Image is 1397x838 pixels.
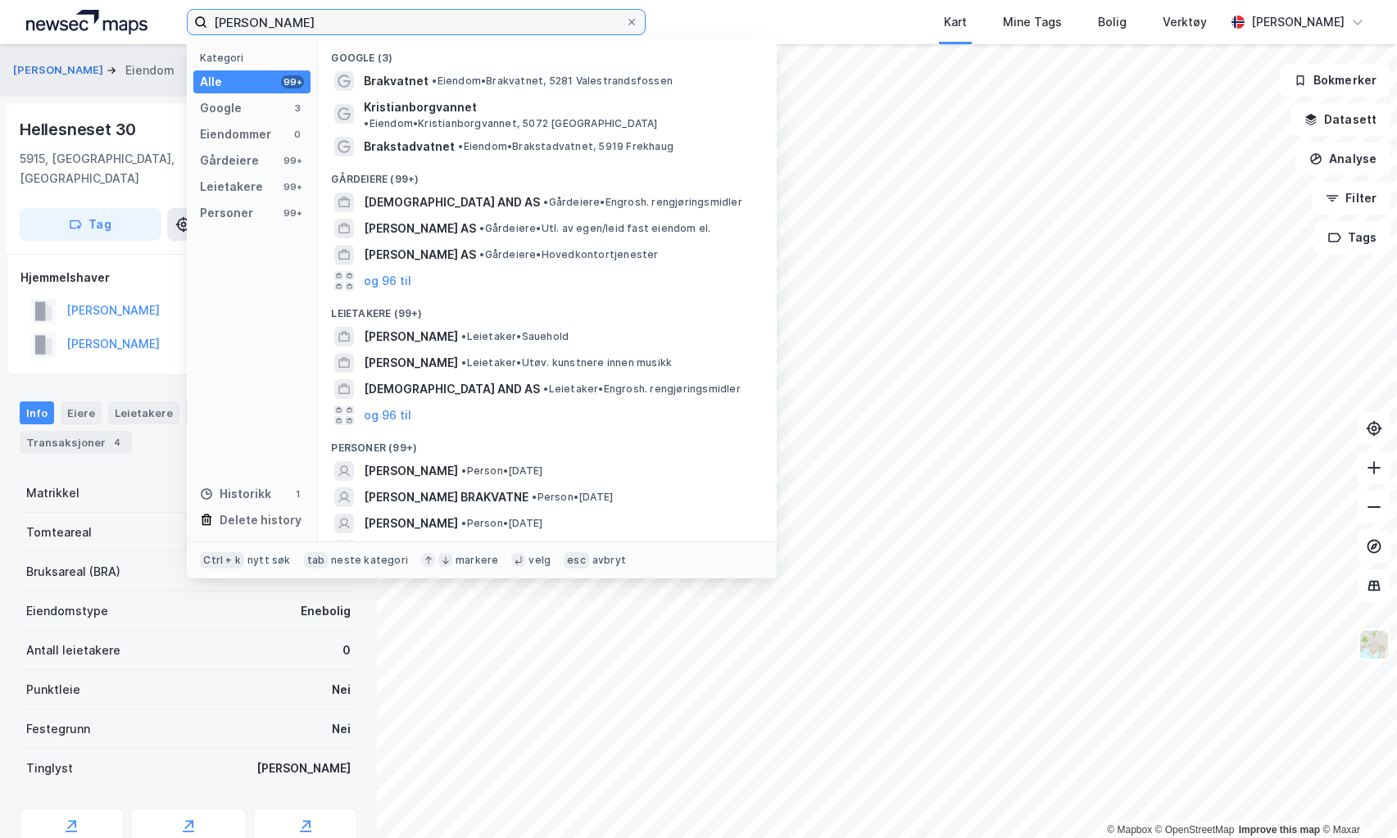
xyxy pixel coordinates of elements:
span: Gårdeiere • Utl. av egen/leid fast eiendom el. [479,222,710,235]
div: Alle [200,72,222,92]
div: neste kategori [331,554,408,567]
span: Eiendom • Brakstadvatnet, 5919 Frekhaug [458,140,674,153]
span: Gårdeiere • Hovedkontortjenester [479,248,658,261]
div: Matrikkel [26,483,79,503]
span: [DEMOGRAPHIC_DATA] AND AS [364,193,540,212]
div: Gårdeiere (99+) [318,160,777,189]
img: Z [1358,629,1390,660]
div: Hellesneset 30 [20,116,139,143]
span: • [543,196,548,208]
span: [PERSON_NAME] AS [364,219,476,238]
div: tab [304,552,329,568]
span: Kristianborgvannet [364,97,477,117]
span: • [461,517,466,529]
span: Gårdeiere • Engrosh. rengjøringsmidler [543,196,742,209]
div: 99+ [281,75,304,88]
div: Eiendommer [200,125,271,144]
div: Personer [200,203,253,223]
span: [PERSON_NAME] BRAKVATNE [364,487,528,507]
div: Nei [332,719,351,739]
div: Info [20,401,54,424]
div: Kontrollprogram for chat [1315,759,1397,838]
div: Tomteareal [26,523,92,542]
div: Punktleie [26,680,80,700]
div: Google (3) [318,39,777,68]
span: Brakvatnet [364,71,429,91]
div: Verktøy [1163,12,1207,32]
button: og 96 til [364,405,411,425]
div: 99+ [281,180,304,193]
button: og 96 til [364,271,411,291]
span: [PERSON_NAME] AS [364,245,476,265]
span: [DEMOGRAPHIC_DATA] AND AS [364,379,540,399]
div: [PERSON_NAME] [256,759,351,778]
button: Tags [1314,221,1390,254]
div: Mine Tags [1003,12,1062,32]
div: Eiendomstype [26,601,108,621]
div: 4 [109,434,125,451]
div: Enebolig [301,601,351,621]
button: Analyse [1295,143,1390,175]
div: markere [456,554,498,567]
div: Historikk [200,484,271,504]
span: Eiendom • Kristianborgvannet, 5072 [GEOGRAPHIC_DATA] [364,117,657,130]
div: Tinglyst [26,759,73,778]
span: • [461,356,466,369]
span: • [543,383,548,395]
div: Leietakere [200,177,263,197]
span: [PERSON_NAME] [364,461,458,481]
div: avbryt [592,554,626,567]
a: Mapbox [1107,824,1152,836]
span: • [458,140,463,152]
div: 5915, [GEOGRAPHIC_DATA], [GEOGRAPHIC_DATA] [20,149,289,188]
div: Google [200,98,242,118]
div: [PERSON_NAME] [1251,12,1345,32]
span: • [461,330,466,342]
div: esc [564,552,589,568]
a: Improve this map [1239,824,1320,836]
div: Datasett [186,401,247,424]
div: Festegrunn [26,719,90,739]
button: Datasett [1290,103,1390,136]
span: Leietaker • Sauehold [461,330,569,343]
div: Transaksjoner [20,431,132,454]
span: [PERSON_NAME] [364,353,458,373]
div: 99+ [281,154,304,167]
span: • [461,464,466,477]
div: 1 [291,487,304,501]
span: Leietaker • Utøv. kunstnere innen musikk [461,356,672,369]
div: Kategori [200,52,311,64]
span: • [532,491,537,503]
button: Bokmerker [1280,64,1390,97]
button: og 96 til [364,540,411,559]
span: [PERSON_NAME] [364,514,458,533]
a: OpenStreetMap [1155,824,1235,836]
span: Person • [DATE] [532,491,613,504]
div: Kart [944,12,967,32]
div: Ctrl + k [200,552,244,568]
button: [PERSON_NAME] [13,62,107,79]
span: • [479,248,484,260]
div: Eiere [61,401,102,424]
div: Bolig [1098,12,1127,32]
span: Eiendom • Brakvatnet, 5281 Valestrandsfossen [432,75,673,88]
div: Leietakere [108,401,179,424]
span: Brakstadvatnet [364,137,455,156]
button: Filter [1312,182,1390,215]
button: Tag [20,208,161,241]
div: 99+ [281,206,304,220]
span: • [364,117,369,129]
div: Nei [332,680,351,700]
div: nytt søk [247,554,291,567]
span: Leietaker • Engrosh. rengjøringsmidler [543,383,740,396]
img: logo.a4113a55bc3d86da70a041830d287a7e.svg [26,10,147,34]
div: Bruksareal (BRA) [26,562,120,582]
span: • [432,75,437,87]
div: Gårdeiere [200,151,259,170]
input: Søk på adresse, matrikkel, gårdeiere, leietakere eller personer [207,10,625,34]
span: Person • [DATE] [461,464,542,478]
div: 0 [291,128,304,141]
div: Antall leietakere [26,641,120,660]
iframe: Chat Widget [1315,759,1397,838]
div: velg [528,554,551,567]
